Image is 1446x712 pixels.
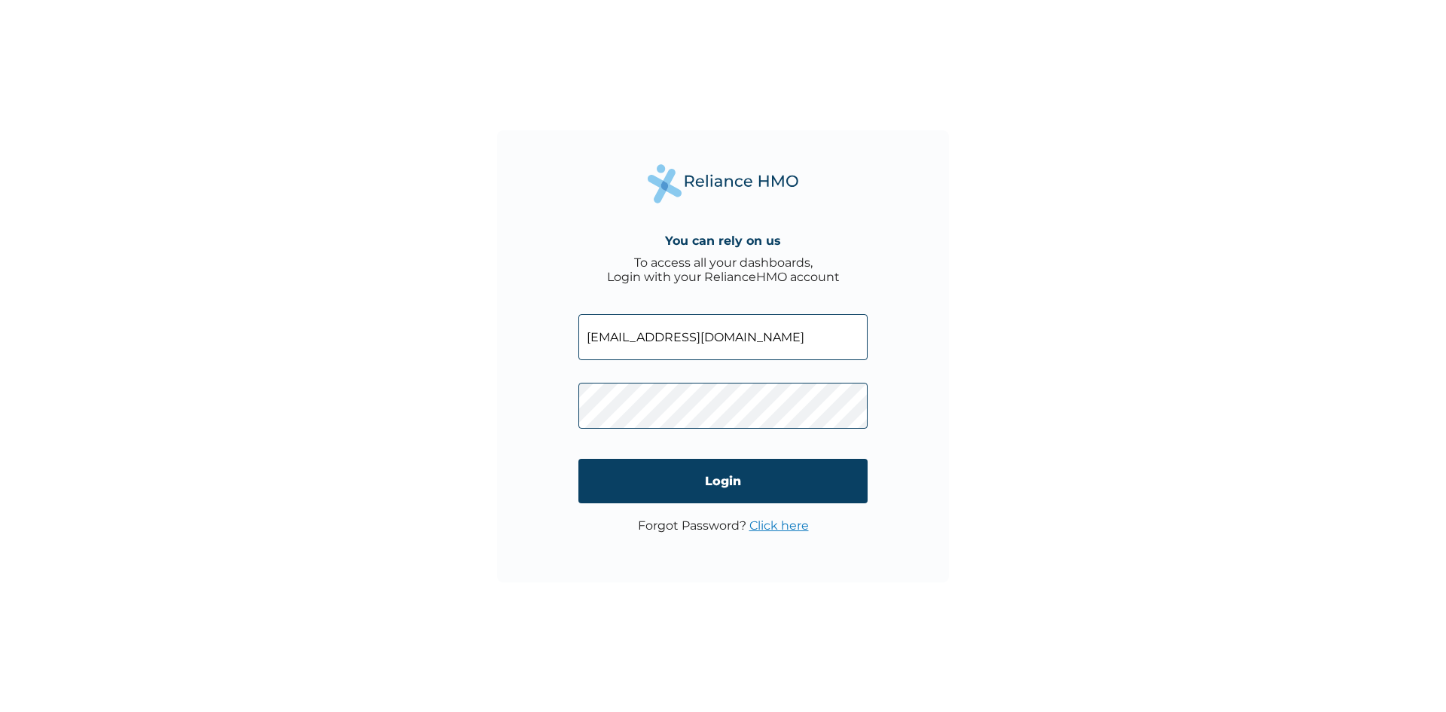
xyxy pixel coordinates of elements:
[749,518,809,533] a: Click here
[578,314,868,360] input: Email address or HMO ID
[607,255,840,284] div: To access all your dashboards, Login with your RelianceHMO account
[665,234,781,248] h4: You can rely on us
[648,164,798,203] img: Reliance Health's Logo
[638,518,809,533] p: Forgot Password?
[578,459,868,503] input: Login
